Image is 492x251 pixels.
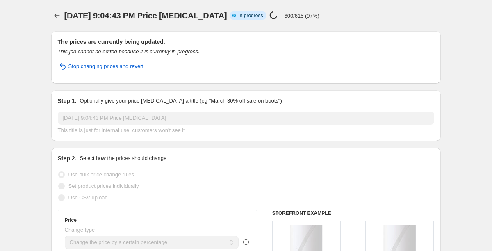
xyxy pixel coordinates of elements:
span: [DATE] 9:04:43 PM Price [MEDICAL_DATA] [64,11,227,20]
h3: Price [65,217,77,224]
span: Use CSV upload [68,194,108,201]
p: Select how the prices should change [80,154,166,162]
i: This job cannot be edited because it is currently in progress. [58,48,200,55]
button: Stop changing prices and revert [53,60,149,73]
h2: Step 1. [58,97,77,105]
span: Stop changing prices and revert [68,62,144,71]
input: 30% off holiday sale [58,112,434,125]
p: Optionally give your price [MEDICAL_DATA] a title (eg "March 30% off sale on boots") [80,97,282,105]
button: Price change jobs [51,10,63,21]
span: Change type [65,227,95,233]
h6: STOREFRONT EXAMPLE [272,210,434,217]
div: help [242,238,250,246]
span: In progress [238,12,263,19]
p: 600/615 (97%) [284,13,319,19]
span: Set product prices individually [68,183,139,189]
h2: Step 2. [58,154,77,162]
span: This title is just for internal use, customers won't see it [58,127,185,133]
h2: The prices are currently being updated. [58,38,434,46]
span: Use bulk price change rules [68,171,134,178]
